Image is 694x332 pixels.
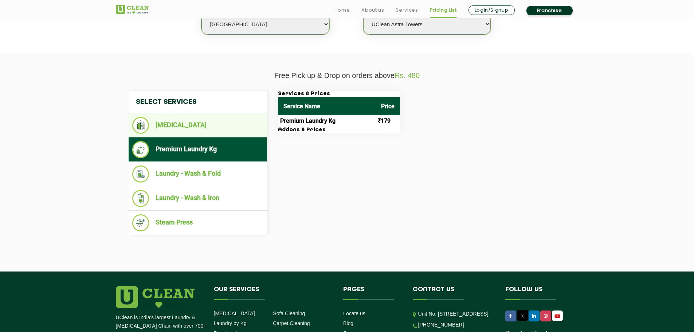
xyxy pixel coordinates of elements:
[214,310,255,316] a: [MEDICAL_DATA]
[273,320,310,326] a: Carpet Cleaning
[278,115,376,127] td: Premium Laundry Kg
[132,141,149,158] img: Premium Laundry Kg
[278,97,376,115] th: Service Name
[132,141,263,158] li: Premium Laundry Kg
[334,6,350,15] a: Home
[418,310,494,318] p: Unit No. [STREET_ADDRESS]
[132,190,263,207] li: Laundry - Wash & Iron
[132,190,149,207] img: Laundry - Wash & Iron
[553,312,562,320] img: UClean Laundry and Dry Cleaning
[116,71,579,80] p: Free Pick up & Drop on orders above
[343,286,402,300] h4: Pages
[132,214,263,231] li: Steam Press
[132,117,263,134] li: [MEDICAL_DATA]
[505,286,569,300] h4: Follow us
[214,286,333,300] h4: Our Services
[361,6,384,15] a: About us
[526,6,573,15] a: Franchise
[273,310,305,316] a: Sofa Cleaning
[468,5,515,15] a: Login/Signup
[129,91,267,113] h4: Select Services
[396,6,418,15] a: Services
[278,127,400,133] h3: Addons & Prices
[376,97,400,115] th: Price
[116,5,149,14] img: UClean Laundry and Dry Cleaning
[214,320,247,326] a: Laundry by Kg
[132,214,149,231] img: Steam Press
[132,165,149,183] img: Laundry - Wash & Fold
[116,286,195,308] img: logo.png
[413,286,494,300] h4: Contact us
[418,322,464,328] a: [PHONE_NUMBER]
[343,310,365,316] a: Locate us
[278,91,400,97] h3: Services & Prices
[395,71,420,79] span: Rs. 480
[132,117,149,134] img: Dry Cleaning
[376,115,400,127] td: ₹179
[343,320,353,326] a: Blog
[430,6,457,15] a: Pricing List
[132,165,263,183] li: Laundry - Wash & Fold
